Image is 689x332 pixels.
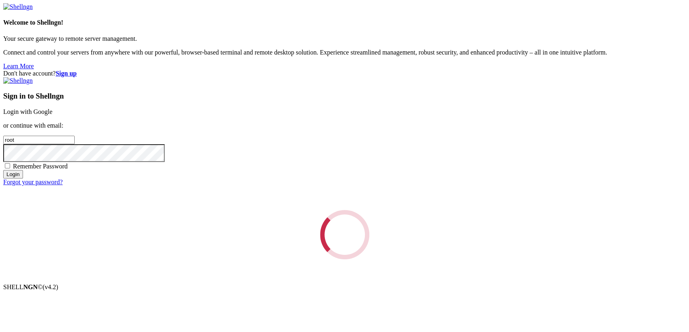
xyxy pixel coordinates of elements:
[3,284,58,290] span: SHELL ©
[23,284,38,290] b: NGN
[56,70,77,77] a: Sign up
[3,63,34,69] a: Learn More
[3,35,686,42] p: Your secure gateway to remote server management.
[3,108,52,115] a: Login with Google
[3,179,63,185] a: Forgot your password?
[43,284,59,290] span: 4.2.0
[3,136,75,144] input: Email address
[13,163,68,170] span: Remember Password
[3,19,686,26] h4: Welcome to Shellngn!
[5,163,10,168] input: Remember Password
[3,49,686,56] p: Connect and control your servers from anywhere with our powerful, browser-based terminal and remo...
[3,3,33,11] img: Shellngn
[3,92,686,101] h3: Sign in to Shellngn
[314,204,375,265] div: Loading...
[3,70,686,77] div: Don't have account?
[3,170,23,179] input: Login
[3,77,33,84] img: Shellngn
[3,122,686,129] p: or continue with email:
